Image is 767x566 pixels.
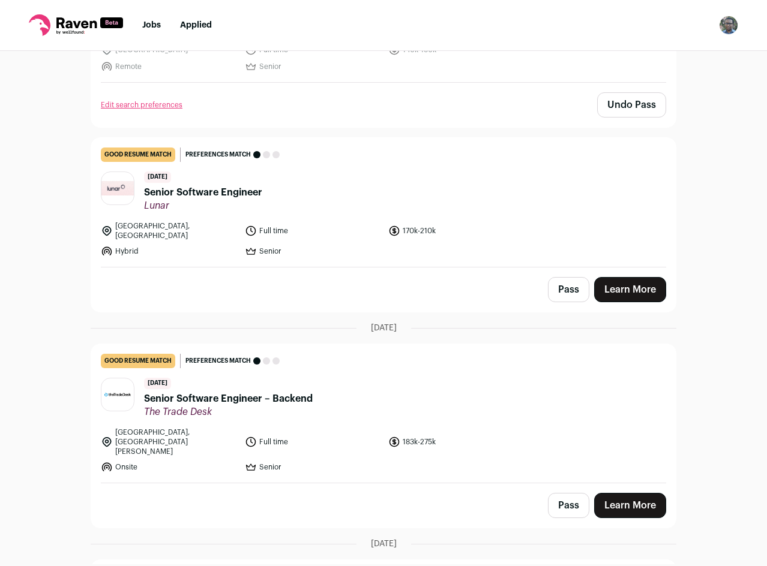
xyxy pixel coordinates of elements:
li: Senior [245,461,382,473]
li: Full time [245,427,382,456]
a: Learn More [594,277,666,302]
a: Learn More [594,493,666,518]
a: Applied [180,21,212,29]
span: Senior Software Engineer [144,185,262,200]
button: Open dropdown [719,16,738,35]
img: 8730264-medium_jpg [719,16,738,35]
a: good resume match Preferences match [DATE] Senior Software Engineer – Backend The Trade Desk [GEO... [91,344,676,483]
li: 170k-210k [388,221,525,240]
span: [DATE] [144,171,171,183]
li: Full time [245,221,382,240]
button: Undo Pass [597,92,666,118]
li: Onsite [101,461,238,473]
span: [DATE] [144,378,171,389]
span: Senior Software Engineer – Backend [144,392,313,406]
span: Lunar [144,200,262,212]
li: [GEOGRAPHIC_DATA], [GEOGRAPHIC_DATA][PERSON_NAME] [101,427,238,456]
li: Senior [245,245,382,257]
span: Preferences match [185,149,251,161]
button: Pass [548,493,589,518]
button: Pass [548,277,589,302]
a: good resume match Preferences match [DATE] Senior Software Engineer Lunar [GEOGRAPHIC_DATA], [GEO... [91,138,676,267]
span: The Trade Desk [144,406,313,418]
span: [DATE] [371,322,397,334]
li: Remote [101,61,238,73]
a: Jobs [142,21,161,29]
span: [DATE] [371,538,397,550]
span: Preferences match [185,355,251,367]
div: good resume match [101,147,175,162]
li: [GEOGRAPHIC_DATA], [GEOGRAPHIC_DATA] [101,221,238,240]
img: d292e6c6303b82c301220a60e9ab60fbef4cecea4acd07800531742dd162d744.png [101,390,134,399]
div: good resume match [101,354,175,368]
li: Hybrid [101,245,238,257]
li: Senior [245,61,382,73]
li: 183k-275k [388,427,525,456]
img: b6546a4abe1c98cafd19e246de939b2a55598546d984a6a58e4fc030cdc0ca7f.jpg [101,181,134,195]
a: Edit search preferences [101,100,182,110]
